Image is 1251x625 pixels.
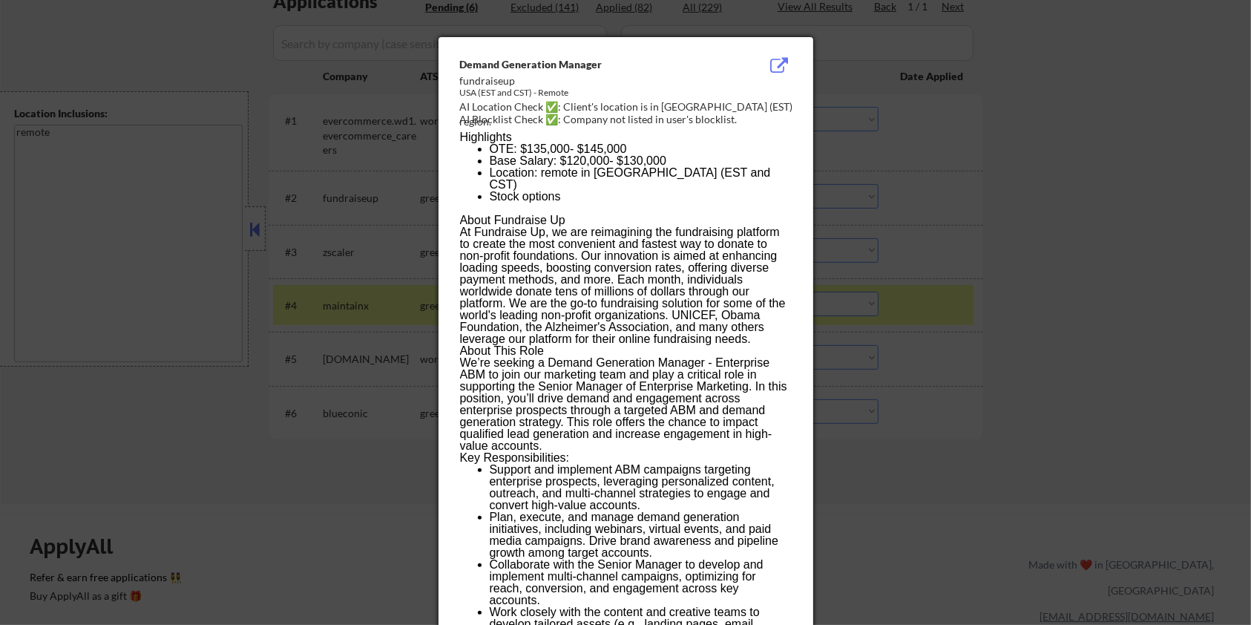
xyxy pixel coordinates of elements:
[460,345,791,357] h4: About This Role
[460,226,791,345] p: At Fundraise Up, we are reimagining the fundraising platform to create the most convenient and fa...
[460,215,791,226] h4: About Fundraise Up
[460,131,512,143] span: Highlights
[490,464,791,511] li: Support and implement ABM campaigns targeting enterprise prospects, leveraging personalized conte...
[490,559,791,606] li: Collaborate with the Senior Manager to develop and implement multi-channel campaigns, optimizing ...
[460,73,717,88] div: fundraiseup
[460,87,717,99] div: USA (EST and CST) - Remote
[490,143,627,155] span: OTE: $135,000- $145,000
[460,57,717,72] div: Demand Generation Manager
[460,357,791,452] p: We’re seeking a Demand Generation Manager - Enterprise ABM to join our marketing team and play a ...
[460,112,798,127] div: AI Blocklist Check ✅: Company not listed in user's blocklist.
[460,452,791,464] h4: Key Responsibilities:
[490,166,771,191] span: Location: remote in [GEOGRAPHIC_DATA] (EST and CST)
[490,511,791,559] li: Plan, execute, and manage demand generation initiatives, including webinars, virtual events, and ...
[490,154,666,167] span: Base Salary: $120,000- $130,000
[490,190,561,203] span: Stock options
